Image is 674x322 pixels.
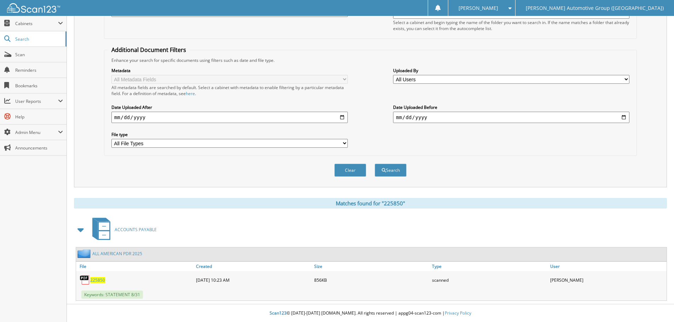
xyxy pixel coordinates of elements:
img: folder2.png [77,249,92,258]
a: here [186,90,195,96]
div: © [DATE]-[DATE] [DOMAIN_NAME]. All rights reserved | appg04-scan123-com | [67,305,674,322]
span: Scan123 [270,310,287,316]
span: ACCOUNTS PAYABLE [115,227,157,233]
img: PDF.png [80,275,90,285]
div: 856KB [312,273,431,287]
iframe: Chat Widget [639,288,674,322]
label: Uploaded By [393,68,629,74]
input: start [111,112,348,123]
input: end [393,112,629,123]
span: [PERSON_NAME] Automotive Group ([GEOGRAPHIC_DATA]) [526,6,664,10]
legend: Additional Document Filters [108,46,190,54]
div: Select a cabinet and begin typing the name of the folder you want to search in. If the name match... [393,19,629,31]
div: Matches found for "225850" [74,198,667,209]
a: Privacy Policy [445,310,471,316]
a: File [76,262,194,271]
span: User Reports [15,98,58,104]
a: Created [194,262,312,271]
img: scan123-logo-white.svg [7,3,60,13]
a: ALL AMERICAN PDR 2025 [92,251,142,257]
a: Type [430,262,548,271]
div: Enhance your search for specific documents using filters such as date and file type. [108,57,633,63]
span: Admin Menu [15,129,58,135]
span: Cabinets [15,21,58,27]
a: Size [312,262,431,271]
a: ACCOUNTS PAYABLE [88,216,157,244]
div: scanned [430,273,548,287]
span: Bookmarks [15,83,63,89]
button: Clear [334,164,366,177]
div: [DATE] 10:23 AM [194,273,312,287]
span: Help [15,114,63,120]
label: Metadata [111,68,348,74]
span: [PERSON_NAME] [459,6,498,10]
div: [PERSON_NAME] [548,273,667,287]
span: Reminders [15,67,63,73]
span: Announcements [15,145,63,151]
label: Date Uploaded After [111,104,348,110]
a: User [548,262,667,271]
div: All metadata fields are searched by default. Select a cabinet with metadata to enable filtering b... [111,84,348,96]
span: Scan [15,52,63,58]
span: Search [15,36,62,42]
label: Date Uploaded Before [393,104,629,110]
button: Search [375,164,407,177]
label: File type [111,131,348,137]
a: 225850 [90,277,105,283]
span: Keywords: STATEMENT 8/31 [81,291,143,299]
